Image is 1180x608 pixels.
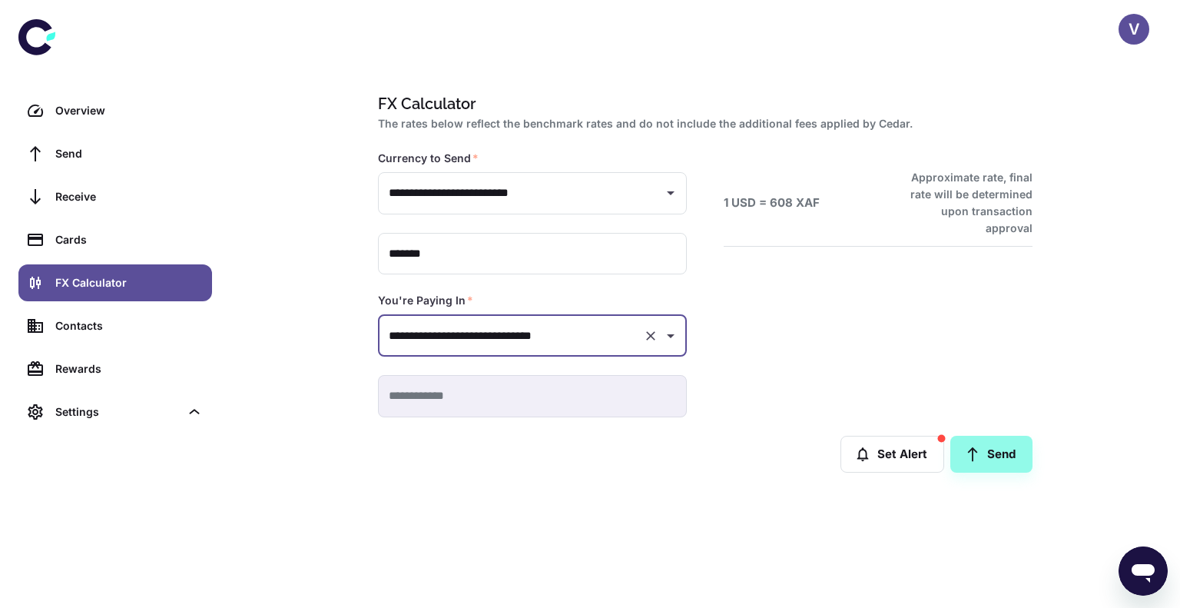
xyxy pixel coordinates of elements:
iframe: Button to launch messaging window [1119,547,1168,596]
div: FX Calculator [55,274,203,291]
h1: FX Calculator [378,92,1026,115]
div: Overview [55,102,203,119]
a: FX Calculator [18,264,212,301]
button: Open [660,182,681,204]
a: Cards [18,221,212,258]
div: Contacts [55,317,203,334]
h6: 1 USD = 608 XAF [724,194,820,212]
button: Clear [640,325,661,347]
a: Receive [18,178,212,215]
a: Contacts [18,307,212,344]
div: Settings [18,394,212,430]
button: Open [660,325,681,347]
button: Set Alert [840,436,944,473]
label: You're Paying In [378,293,473,308]
a: Rewards [18,351,212,387]
div: Cards [55,231,203,248]
a: Send [18,135,212,172]
div: Send [55,145,203,162]
div: Receive [55,188,203,205]
h6: Approximate rate, final rate will be determined upon transaction approval [893,169,1032,237]
label: Currency to Send [378,151,479,166]
a: Overview [18,92,212,129]
div: Rewards [55,360,203,377]
div: Settings [55,404,180,420]
a: Send [950,436,1032,473]
button: V [1119,14,1149,45]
